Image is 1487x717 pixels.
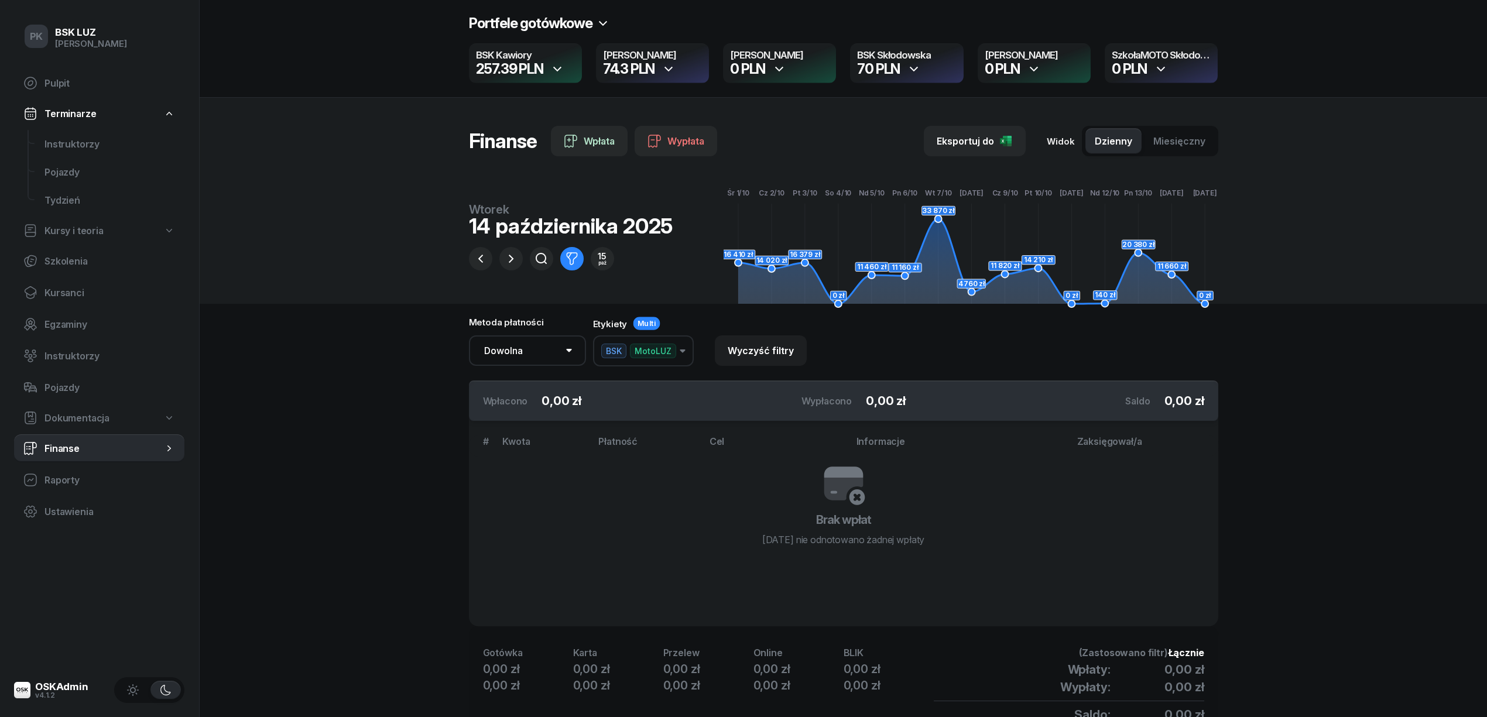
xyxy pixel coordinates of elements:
[14,434,184,462] a: Finanse
[14,405,184,431] a: Dokumentacja
[573,647,663,658] div: Karta
[495,435,591,457] th: Kwota
[1144,128,1215,154] button: Miesięczny
[934,647,1204,658] div: Łącznie
[759,188,784,197] tspan: Cz 2/10
[635,126,717,156] button: Wypłata
[1125,394,1150,408] div: Saldo
[793,188,817,197] tspan: Pt 3/10
[483,661,573,677] div: 0,00 zł
[44,475,175,486] span: Raporty
[1112,50,1211,61] h4: SzkołaMOTO Skłodowska
[825,188,851,197] tspan: So 4/10
[723,43,836,83] button: [PERSON_NAME]0 PLN
[753,647,844,658] div: Online
[483,677,573,694] div: 0,00 zł
[633,317,660,331] button: Etykiety
[762,533,924,547] div: [DATE] nie odnotowano żadnej wpłaty
[637,319,656,328] span: Multi
[14,466,184,494] a: Raporty
[573,661,663,677] div: 0,00 zł
[1060,679,1111,695] span: Wypłaty:
[924,126,1026,156] button: Eksportuj do
[850,43,963,83] button: BSK Skłodowska70 PLN
[937,134,1013,148] div: Eksportuj do
[1159,188,1183,197] tspan: [DATE]
[985,50,1084,61] h4: [PERSON_NAME]
[730,50,829,61] h4: [PERSON_NAME]
[728,345,794,356] div: Wyczyść filtry
[14,69,184,97] a: Pulpit
[591,247,614,270] button: 15paź
[14,101,184,126] a: Terminarze
[44,351,175,362] span: Instruktorzy
[598,252,607,260] div: 15
[593,320,628,328] span: Etykiety
[1124,188,1152,197] tspan: Pn 13/10
[44,167,175,178] span: Pojazdy
[469,43,582,83] button: BSK Kawiory257.39 PLN
[593,335,694,366] button: BSKMotoLUZ
[35,682,88,692] div: OSKAdmin
[44,139,175,150] span: Instruktorzy
[44,225,104,236] span: Kursy i teoria
[564,134,615,148] div: Wpłata
[859,188,885,197] tspan: Nd 5/10
[476,62,543,76] div: 257.39 PLN
[44,443,163,454] span: Finanse
[44,108,96,119] span: Terminarze
[44,506,175,517] span: Ustawienia
[551,126,628,156] button: Wpłata
[14,247,184,275] a: Szkolenia
[816,510,871,529] h3: Brak wpłat
[14,279,184,307] a: Kursanci
[992,188,1017,197] tspan: Cz 9/10
[14,342,184,370] a: Instruktorzy
[44,413,109,424] span: Dokumentacja
[469,435,496,457] th: #
[924,188,951,197] tspan: Wt 7/10
[469,215,673,236] div: 14 października 2025
[573,677,663,694] div: 0,00 zł
[35,158,184,186] a: Pojazdy
[14,310,184,338] a: Egzaminy
[44,78,175,89] span: Pulpit
[663,661,753,677] div: 0,00 zł
[801,394,852,408] div: Wypłacono
[603,50,702,61] h4: [PERSON_NAME]
[727,188,749,197] tspan: Śr 1/10
[753,677,844,694] div: 0,00 zł
[1095,136,1132,147] span: Dzienny
[1153,136,1205,147] span: Miesięczny
[844,661,934,677] div: 0,00 zł
[663,677,753,694] div: 0,00 zł
[476,50,575,61] h4: BSK Kawiory
[1105,43,1218,83] button: SzkołaMOTO Skłodowska0 PLN
[603,62,655,76] div: 74.3 PLN
[14,373,184,402] a: Pojazdy
[601,344,626,358] span: BSK
[30,32,43,42] span: PK
[44,382,175,393] span: Pojazdy
[892,188,917,197] tspan: Pn 6/10
[35,692,88,699] div: v4.1.2
[715,335,807,366] button: Wyczyść filtry
[1025,188,1052,197] tspan: Pt 10/10
[1060,188,1084,197] tspan: [DATE]
[844,647,934,658] div: BLIK
[857,50,956,61] h4: BSK Skłodowska
[1070,435,1218,457] th: Zaksięgował/a
[1112,62,1147,76] div: 0 PLN
[469,14,592,33] h2: Portfele gotówkowe
[647,134,704,148] div: Wypłata
[849,435,1070,457] th: Informacje
[44,287,175,299] span: Kursanci
[630,344,676,358] span: MotoLUZ
[14,498,184,526] a: Ustawienia
[44,319,175,330] span: Egzaminy
[844,677,934,694] div: 0,00 zł
[483,647,573,658] div: Gotówka
[1085,128,1142,154] button: Dzienny
[469,131,537,152] h1: Finanse
[730,62,765,76] div: 0 PLN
